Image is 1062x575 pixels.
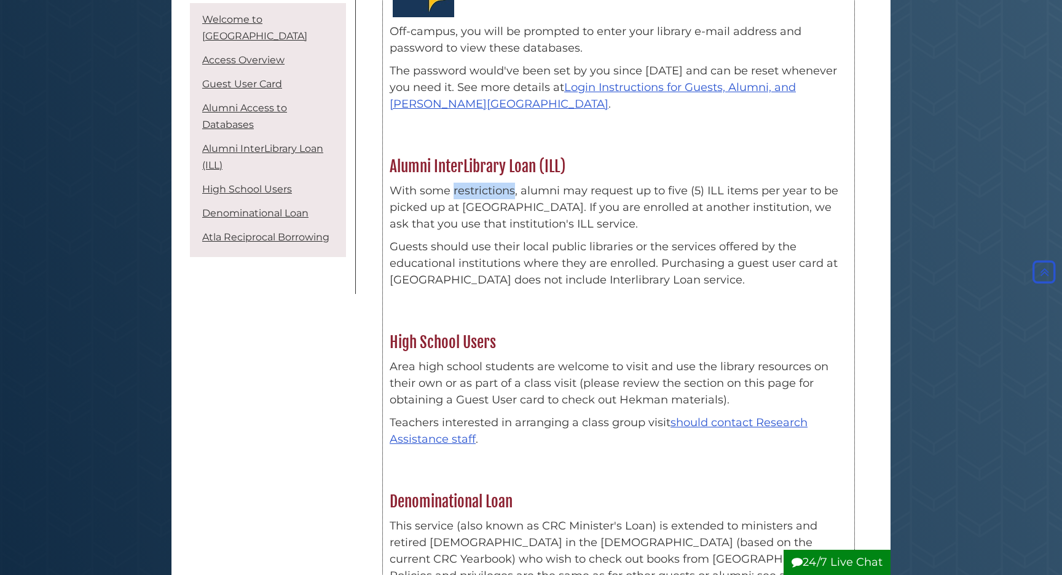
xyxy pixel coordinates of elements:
a: Alumni InterLibrary Loan (ILL) [202,143,323,171]
a: Guest User Card [202,78,282,90]
button: 24/7 Live Chat [784,550,891,575]
a: should contact Research Assistance staff [390,416,808,446]
p: Off-campus, you will be prompted to enter your library e-mail address and password to view these ... [390,23,848,57]
p: Guests should use their local public libraries or the services offered by the educational institu... [390,239,848,288]
a: Denominational Loan [202,207,309,219]
a: Access Overview [202,54,285,66]
p: With some restrictions, alumni may request up to five (5) ILL items per year to be picked up at [... [390,183,848,232]
h2: Alumni InterLibrary Loan (ILL) [383,157,854,176]
p: The password would've been set by you since [DATE] and can be reset whenever you need it. See mor... [390,63,848,113]
a: Alumni Access to Databases [202,102,287,130]
a: Atla Reciprocal Borrowing [202,231,329,243]
a: Back to Top [1029,265,1059,279]
p: Teachers interested in arranging a class group visit . [390,414,848,448]
a: Welcome to [GEOGRAPHIC_DATA] [202,14,307,42]
p: Area high school students are welcome to visit and use the library resources on their own or as p... [390,359,848,408]
h2: Denominational Loan [383,492,854,512]
h2: High School Users [383,333,854,352]
a: High School Users [202,183,292,195]
a: Login Instructions for Guests, Alumni, and [PERSON_NAME][GEOGRAPHIC_DATA] [390,81,796,111]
